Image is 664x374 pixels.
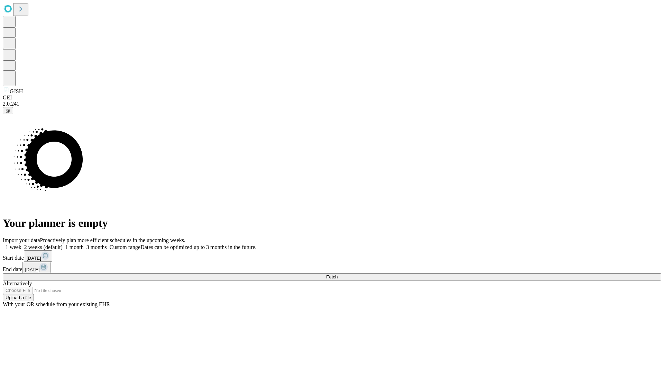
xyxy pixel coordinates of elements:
div: Start date [3,250,661,262]
span: Dates can be optimized up to 3 months in the future. [140,244,256,250]
button: @ [3,107,13,114]
span: Alternatively [3,280,32,286]
span: Import your data [3,237,40,243]
span: Proactively plan more efficient schedules in the upcoming weeks. [40,237,185,243]
span: [DATE] [25,267,39,272]
span: 2 weeks (default) [24,244,63,250]
span: 3 months [86,244,107,250]
div: GEI [3,95,661,101]
span: 1 week [6,244,21,250]
button: [DATE] [22,262,50,273]
button: [DATE] [24,250,52,262]
div: End date [3,262,661,273]
div: 2.0.241 [3,101,661,107]
span: GJSH [10,88,23,94]
span: With your OR schedule from your existing EHR [3,301,110,307]
span: @ [6,108,10,113]
button: Upload a file [3,294,34,301]
h1: Your planner is empty [3,217,661,230]
span: 1 month [65,244,84,250]
span: Fetch [326,274,338,279]
button: Fetch [3,273,661,280]
span: Custom range [110,244,140,250]
span: [DATE] [27,256,41,261]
